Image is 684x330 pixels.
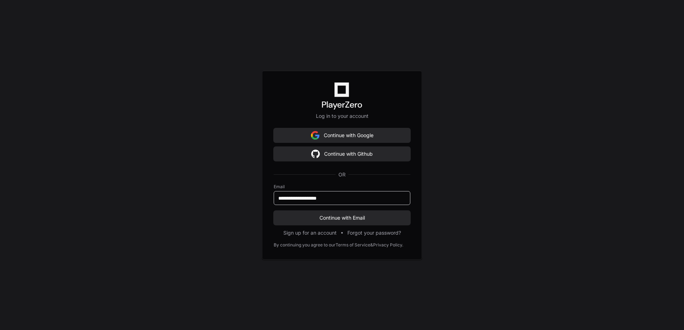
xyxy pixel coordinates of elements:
img: Sign in with google [311,128,319,142]
button: Continue with Google [274,128,410,142]
button: Continue with Email [274,211,410,225]
a: Terms of Service [336,242,370,248]
button: Sign up for an account [283,229,337,236]
keeper-lock: Open Keeper Popup [396,194,405,202]
label: Email [274,184,410,190]
span: OR [336,171,348,178]
a: Privacy Policy. [373,242,403,248]
div: & [370,242,373,248]
span: Continue with Email [274,214,410,221]
img: Sign in with google [311,147,320,161]
div: By continuing you agree to our [274,242,336,248]
button: Continue with Github [274,147,410,161]
button: Forgot your password? [347,229,401,236]
p: Log in to your account [274,112,410,120]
